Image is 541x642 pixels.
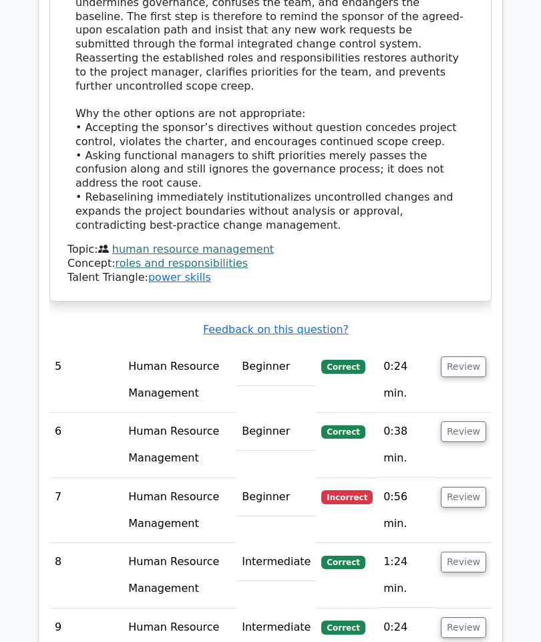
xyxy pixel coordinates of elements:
[236,413,316,451] td: Beginner
[112,243,274,255] a: human resource management
[441,617,486,638] button: Review
[49,348,123,413] td: 5
[236,348,316,386] td: Beginner
[67,243,474,257] div: Topic:
[441,487,486,508] button: Review
[441,421,486,442] button: Review
[49,478,123,543] td: 7
[123,543,236,608] td: Human Resource Management
[123,413,236,477] td: Human Resource Management
[236,478,316,516] td: Beginner
[378,543,435,608] td: 1:24 min.
[67,243,474,284] div: Talent Triangle:
[441,552,486,572] button: Review
[203,323,349,336] a: Feedback on this question?
[116,257,248,270] a: roles and responsibilities
[49,413,123,477] td: 6
[378,348,435,413] td: 0:24 min.
[123,348,236,413] td: Human Resource Management
[321,425,365,439] span: Correct
[321,621,365,634] span: Correct
[321,360,365,373] span: Correct
[67,257,474,271] div: Concept:
[441,356,486,377] button: Review
[378,478,435,543] td: 0:56 min.
[378,413,435,477] td: 0:38 min.
[321,490,373,504] span: Incorrect
[148,271,211,284] a: power skills
[321,556,365,569] span: Correct
[123,478,236,543] td: Human Resource Management
[236,543,316,581] td: Intermediate
[49,543,123,608] td: 8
